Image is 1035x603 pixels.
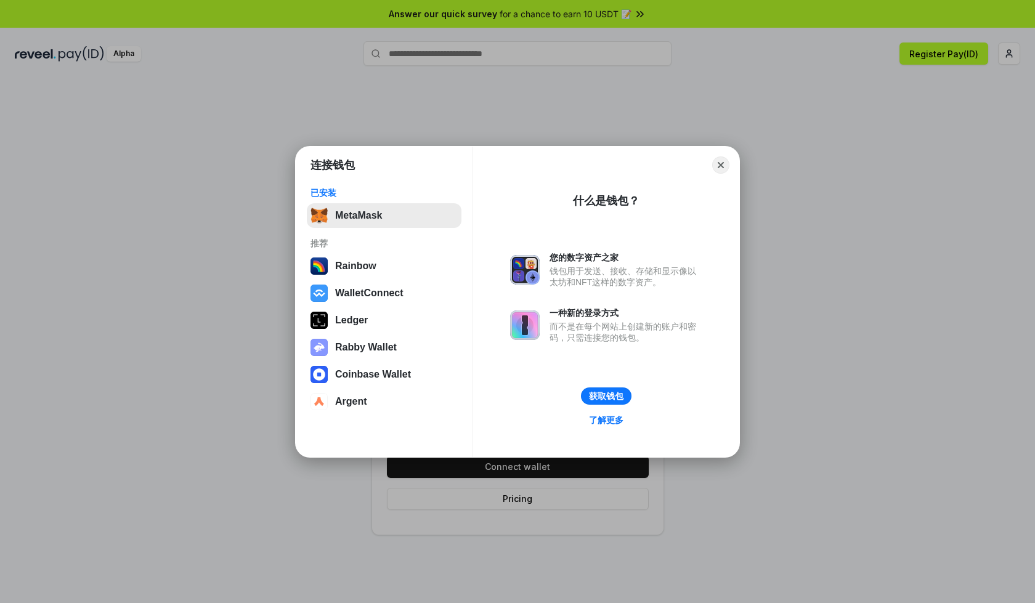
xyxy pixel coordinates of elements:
[573,193,639,208] div: 什么是钱包？
[335,369,411,380] div: Coinbase Wallet
[307,389,461,414] button: Argent
[310,238,458,249] div: 推荐
[307,308,461,333] button: Ledger
[712,156,729,174] button: Close
[335,315,368,326] div: Ledger
[307,335,461,360] button: Rabby Wallet
[581,387,631,405] button: 获取钱包
[335,288,404,299] div: WalletConnect
[335,261,376,272] div: Rainbow
[582,412,631,428] a: 了解更多
[550,307,702,318] div: 一种新的登录方式
[335,342,397,353] div: Rabby Wallet
[307,254,461,278] button: Rainbow
[550,252,702,263] div: 您的数字资产之家
[550,265,702,288] div: 钱包用于发送、接收、存储和显示像以太坊和NFT这样的数字资产。
[510,310,540,340] img: svg+xml,%3Csvg%20xmlns%3D%22http%3A%2F%2Fwww.w3.org%2F2000%2Fsvg%22%20fill%3D%22none%22%20viewBox...
[307,281,461,306] button: WalletConnect
[589,415,623,426] div: 了解更多
[310,207,328,224] img: svg+xml,%3Csvg%20fill%3D%22none%22%20height%3D%2233%22%20viewBox%3D%220%200%2035%2033%22%20width%...
[310,339,328,356] img: svg+xml,%3Csvg%20xmlns%3D%22http%3A%2F%2Fwww.w3.org%2F2000%2Fsvg%22%20fill%3D%22none%22%20viewBox...
[310,187,458,198] div: 已安装
[550,321,702,343] div: 而不是在每个网站上创建新的账户和密码，只需连接您的钱包。
[589,391,623,402] div: 获取钱包
[307,203,461,228] button: MetaMask
[310,158,355,172] h1: 连接钱包
[510,255,540,285] img: svg+xml,%3Csvg%20xmlns%3D%22http%3A%2F%2Fwww.w3.org%2F2000%2Fsvg%22%20fill%3D%22none%22%20viewBox...
[335,396,367,407] div: Argent
[310,285,328,302] img: svg+xml,%3Csvg%20width%3D%2228%22%20height%3D%2228%22%20viewBox%3D%220%200%2028%2028%22%20fill%3D...
[310,312,328,329] img: svg+xml,%3Csvg%20xmlns%3D%22http%3A%2F%2Fwww.w3.org%2F2000%2Fsvg%22%20width%3D%2228%22%20height%3...
[335,210,382,221] div: MetaMask
[310,366,328,383] img: svg+xml,%3Csvg%20width%3D%2228%22%20height%3D%2228%22%20viewBox%3D%220%200%2028%2028%22%20fill%3D...
[310,257,328,275] img: svg+xml,%3Csvg%20width%3D%22120%22%20height%3D%22120%22%20viewBox%3D%220%200%20120%20120%22%20fil...
[307,362,461,387] button: Coinbase Wallet
[310,393,328,410] img: svg+xml,%3Csvg%20width%3D%2228%22%20height%3D%2228%22%20viewBox%3D%220%200%2028%2028%22%20fill%3D...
